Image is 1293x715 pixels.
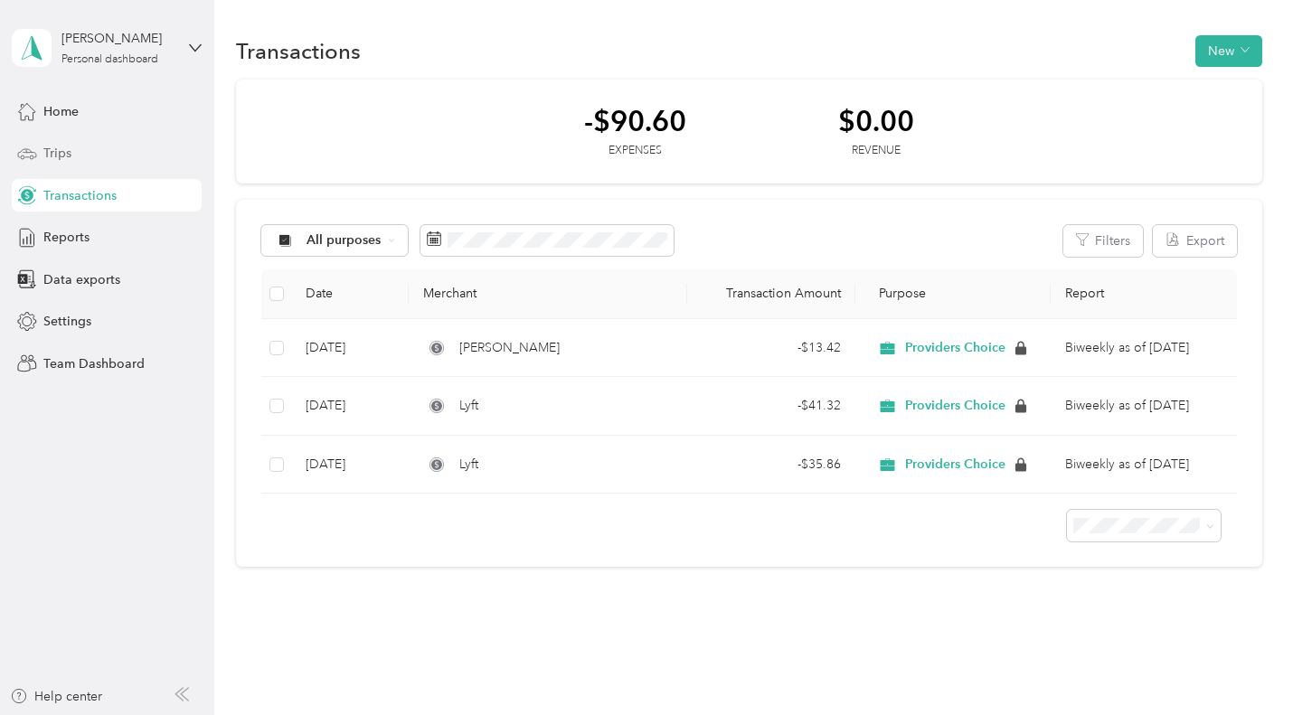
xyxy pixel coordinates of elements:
span: Lyft [459,396,478,416]
span: Providers Choice [905,340,1005,356]
div: - $13.42 [702,338,840,358]
td: [DATE] [291,319,409,378]
div: - $41.32 [702,396,840,416]
button: Export [1153,225,1237,257]
th: Report [1051,269,1237,319]
span: Home [43,102,79,121]
td: [DATE] [291,436,409,494]
button: Help center [10,687,102,706]
td: Biweekly as of April 7 2025 [1051,436,1237,494]
td: [DATE] [291,377,409,436]
iframe: Everlance-gr Chat Button Frame [1192,614,1293,715]
span: Reports [43,228,90,247]
span: Providers Choice [905,456,1005,473]
div: Personal dashboard [61,54,158,65]
span: Providers Choice [905,398,1005,414]
div: Revenue [838,143,914,159]
span: Purpose [870,286,927,301]
span: Trips [43,144,71,163]
span: All purposes [307,234,382,247]
div: [PERSON_NAME] [61,29,175,48]
div: Expenses [584,143,686,159]
span: Transactions [43,186,117,205]
th: Merchant [409,269,688,319]
span: Lyft [459,455,478,475]
button: New [1195,35,1262,67]
h1: Transactions [236,42,361,61]
div: - $35.86 [702,455,840,475]
div: -$90.60 [584,105,686,136]
td: Biweekly as of April 21 2025 [1051,377,1237,436]
td: Biweekly as of April 21 2025 [1051,319,1237,378]
span: Settings [43,312,91,331]
span: Data exports [43,270,120,289]
button: Filters [1063,225,1143,257]
th: Transaction Amount [687,269,854,319]
span: [PERSON_NAME] [459,338,560,358]
div: $0.00 [838,105,914,136]
th: Date [291,269,409,319]
span: Team Dashboard [43,354,145,373]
